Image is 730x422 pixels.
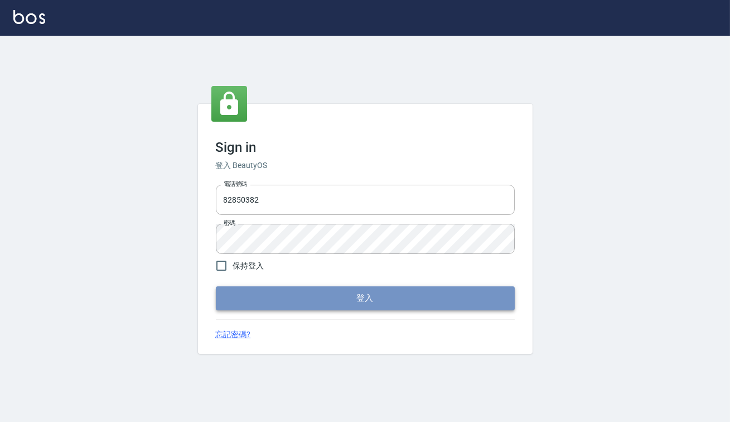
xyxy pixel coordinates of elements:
[216,286,515,310] button: 登入
[216,140,515,155] h3: Sign in
[13,10,45,24] img: Logo
[233,260,264,272] span: 保持登入
[216,329,251,341] a: 忘記密碼?
[216,160,515,171] h6: 登入 BeautyOS
[224,219,235,227] label: 密碼
[224,180,247,188] label: 電話號碼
